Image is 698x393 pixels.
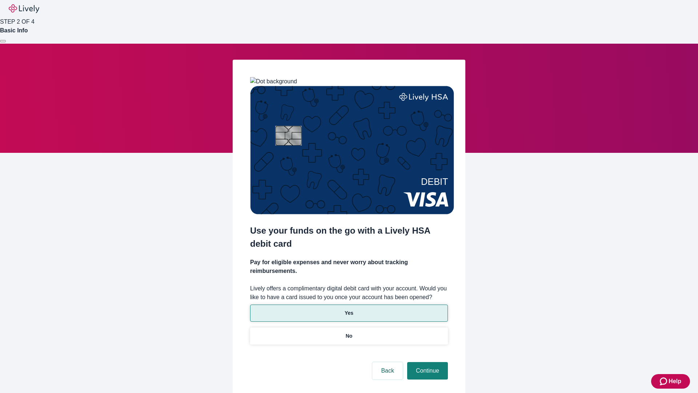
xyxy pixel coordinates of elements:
[346,332,353,340] p: No
[250,86,454,214] img: Debit card
[669,377,681,386] span: Help
[250,305,448,322] button: Yes
[407,362,448,380] button: Continue
[651,374,690,389] button: Zendesk support iconHelp
[345,309,353,317] p: Yes
[250,258,448,275] h4: Pay for eligible expenses and never worry about tracking reimbursements.
[660,377,669,386] svg: Zendesk support icon
[372,362,403,380] button: Back
[250,224,448,250] h2: Use your funds on the go with a Lively HSA debit card
[9,4,39,13] img: Lively
[250,327,448,345] button: No
[250,77,297,86] img: Dot background
[250,284,448,302] label: Lively offers a complimentary digital debit card with your account. Would you like to have a card...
